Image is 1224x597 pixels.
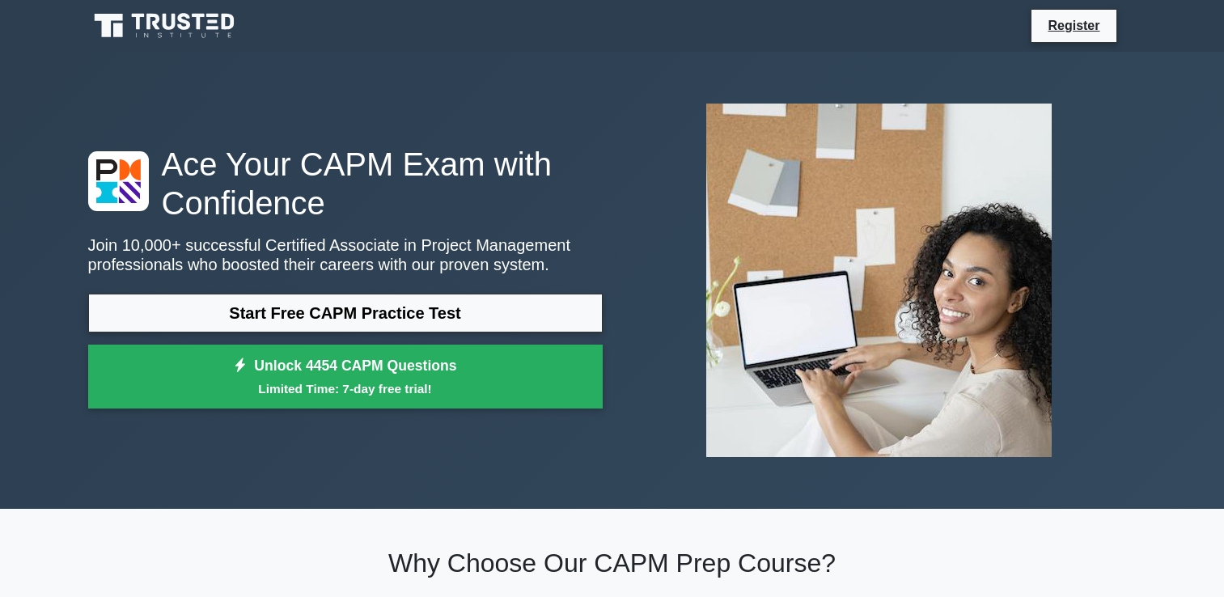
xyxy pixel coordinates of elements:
[88,345,603,409] a: Unlock 4454 CAPM QuestionsLimited Time: 7-day free trial!
[88,235,603,274] p: Join 10,000+ successful Certified Associate in Project Management professionals who boosted their...
[88,548,1137,578] h2: Why Choose Our CAPM Prep Course?
[108,379,582,398] small: Limited Time: 7-day free trial!
[1038,15,1109,36] a: Register
[88,294,603,332] a: Start Free CAPM Practice Test
[88,145,603,222] h1: Ace Your CAPM Exam with Confidence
